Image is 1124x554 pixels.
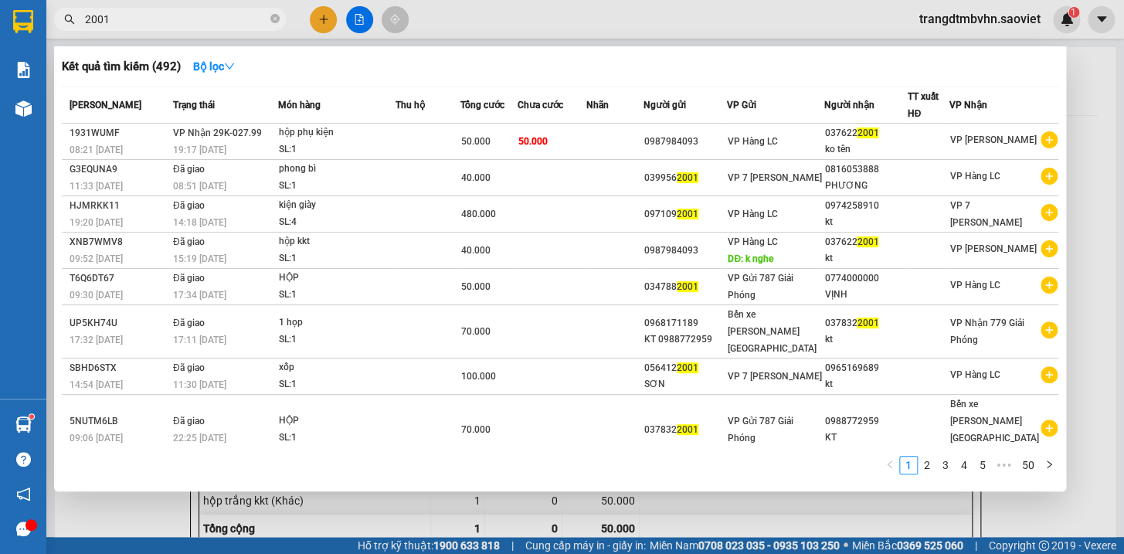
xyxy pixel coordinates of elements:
span: VP Nhận [949,100,986,110]
span: 19:17 [DATE] [173,144,226,155]
img: solution-icon [15,62,32,78]
div: SL: 1 [279,178,395,195]
div: SL: 1 [279,250,395,267]
div: G3EQUNA9 [70,161,168,178]
div: 097109 [644,206,726,223]
div: 037622 [824,234,906,250]
div: kt [824,250,906,267]
a: 3 [937,457,954,474]
div: xốp [279,359,395,376]
span: down [224,61,235,72]
span: 2001 [677,362,698,373]
span: 17:11 [DATE] [173,335,226,345]
input: Tìm tên, số ĐT hoặc mã đơn [85,11,267,28]
div: 0987984093 [644,243,726,259]
span: 2001 [677,281,698,292]
span: VP Hàng LC [949,280,1000,291]
div: 5NUTM6LB [70,413,168,430]
span: 19:20 [DATE] [70,217,123,228]
div: SL: 1 [279,331,395,348]
div: KT [824,430,906,446]
span: close-circle [270,12,280,27]
span: 17:34 [DATE] [173,290,226,301]
div: kt [824,376,906,393]
div: PHƯƠNG [824,178,906,194]
div: T6Q6DT67 [70,270,168,287]
span: 09:06 [DATE] [70,433,123,444]
div: 0965169689 [824,360,906,376]
span: 50.000 [518,136,547,147]
span: 70.000 [461,326,491,337]
li: 3 [936,456,955,474]
li: 50 [1017,456,1040,474]
span: VP [PERSON_NAME] [949,243,1036,254]
span: VP Gửi 787 Giải Phóng [728,416,793,444]
div: 034788 [644,279,726,295]
a: 5 [974,457,991,474]
span: 11:30 [DATE] [173,379,226,390]
span: VP Nhận 779 Giải Phóng [949,318,1024,345]
span: VP Gửi 787 Giải Phóng [728,273,793,301]
span: VP Gửi [727,100,756,110]
span: Món hàng [278,100,321,110]
div: 037622 [824,125,906,141]
span: 11:33 [DATE] [70,181,123,192]
div: kt [824,214,906,230]
li: 4 [955,456,973,474]
span: plus-circle [1041,277,1058,294]
span: VP Hàng LC [728,209,778,219]
span: Thu hộ [396,100,425,110]
div: HỘP [279,270,395,287]
span: notification [16,487,31,501]
span: VP 7 [PERSON_NAME] [728,371,822,382]
div: KT 0988772959 [644,331,726,348]
span: Đã giao [173,236,205,247]
div: kiện giày [279,197,395,214]
div: SL: 1 [279,376,395,393]
li: Next 5 Pages [992,456,1017,474]
span: plus-circle [1041,420,1058,437]
b: [DOMAIN_NAME] [206,12,373,38]
span: plus-circle [1041,168,1058,185]
button: Bộ lọcdown [181,54,247,79]
span: search [64,14,75,25]
span: 40.000 [461,172,491,183]
span: TT xuất HĐ [907,91,938,119]
li: 1 [899,456,918,474]
span: 14:54 [DATE] [70,379,123,390]
span: VP Nhận 29K-027.99 [173,127,262,138]
span: Bến xe [PERSON_NAME] [GEOGRAPHIC_DATA] [728,309,817,354]
div: SƠN [644,376,726,393]
h2: Z8UUWFIA [8,90,124,115]
div: phong bì [279,161,395,178]
span: Người gửi [643,100,686,110]
span: Đã giao [173,164,205,175]
span: Đã giao [173,200,205,211]
span: DĐ: k nghe [728,253,773,264]
span: Chưa cước [517,100,562,110]
span: message [16,522,31,536]
span: 08:21 [DATE] [70,144,123,155]
span: 08:51 [DATE] [173,181,226,192]
a: 2 [919,457,936,474]
h3: Kết quả tìm kiếm ( 492 ) [62,59,181,75]
b: Sao Việt [93,36,188,62]
span: 50.000 [461,281,491,292]
span: Đã giao [173,416,205,427]
div: HJMRKK11 [70,198,168,214]
div: 0774000000 [824,270,906,287]
span: 2001 [677,424,698,435]
img: logo-vxr [13,10,33,33]
strong: Bộ lọc [193,60,235,73]
span: Đã giao [173,318,205,328]
span: ••• [992,456,1017,474]
div: 056412 [644,360,726,376]
span: 2001 [857,318,878,328]
span: VP [PERSON_NAME] [949,134,1036,145]
a: 50 [1017,457,1039,474]
span: 480.000 [461,209,496,219]
span: VP 7 [PERSON_NAME] [728,172,822,183]
a: 4 [956,457,973,474]
span: plus-circle [1041,131,1058,148]
span: 09:30 [DATE] [70,290,123,301]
